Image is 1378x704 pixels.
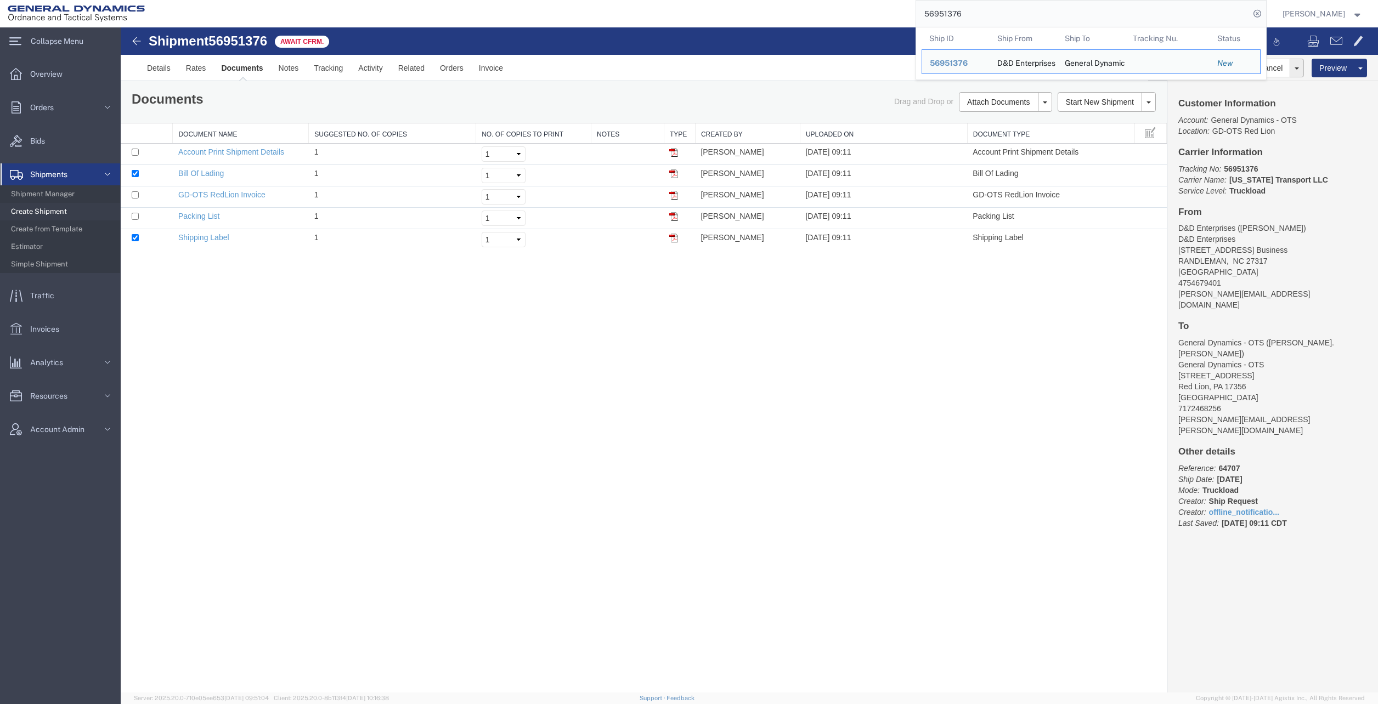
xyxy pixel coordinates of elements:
[1,96,120,118] a: Orders
[471,96,544,116] th: Notes
[1131,31,1170,50] button: Cancel
[574,202,679,223] td: [PERSON_NAME]
[355,96,471,116] th: No. of Copies to Print
[1098,436,1119,445] b: 64707
[543,96,574,116] th: Type
[1058,480,1086,489] i: Creator:
[846,180,1014,202] td: Packing List
[679,116,846,138] td: [DATE] 09:11
[930,59,968,67] span: 56951376
[30,318,67,340] span: Invoices
[30,163,75,185] span: Shipments
[1058,99,1089,108] i: Location:
[346,695,389,701] span: [DATE] 10:16:38
[679,180,846,202] td: [DATE] 09:11
[150,27,186,54] a: Notes
[667,695,694,701] a: Feedback
[1058,88,1087,97] i: Account:
[846,96,1014,116] th: Document Type
[188,159,355,180] td: 1
[640,695,667,701] a: Support
[1058,310,1246,408] address: General Dynamics - OTS ([PERSON_NAME].[PERSON_NAME]) General Dynamics - OTS [STREET_ADDRESS] Red ...
[1058,436,1095,445] i: Reference:
[1058,419,1246,430] h4: Other details
[185,27,230,54] a: Tracking
[1,418,120,440] a: Account Admin
[1058,87,1246,109] p: GD-OTS Red Lion
[1058,366,1138,374] span: [GEOGRAPHIC_DATA]
[30,96,61,118] span: Orders
[188,96,355,116] th: Suggested No. of Copies
[11,65,83,79] h1: Documents
[574,138,679,159] td: [PERSON_NAME]
[549,121,557,129] img: pdf.gif
[1,63,120,85] a: Overview
[1058,294,1246,304] h4: To
[549,163,557,172] img: pdf.gif
[58,184,99,193] a: Packing List
[52,96,188,116] th: Document Name
[1058,159,1106,168] i: Service Level:
[1020,96,1040,116] button: Manage table columns
[1058,458,1079,467] i: Mode:
[574,180,679,202] td: [PERSON_NAME]
[574,96,679,116] th: Created by
[1088,480,1159,489] a: offline_notificatio...
[574,116,679,138] td: [PERSON_NAME]
[1196,694,1365,703] span: Copyright © [DATE]-[DATE] Agistix Inc., All Rights Reserved
[188,116,355,138] td: 1
[1058,120,1246,130] h4: Carrier Information
[1109,148,1207,157] b: [US_STATE] Transport LLC
[11,236,112,258] span: Estimator
[549,142,557,151] img: pdf.gif
[1058,469,1086,478] i: Creator:
[11,253,112,275] span: Simple Shipment
[188,202,355,223] td: 1
[274,695,389,701] span: Client: 2025.20.0-8b113f4
[30,285,62,306] span: Traffic
[838,65,917,84] button: Attach Documents
[1058,71,1246,82] h4: Customer Information
[1058,491,1098,500] i: Last Saved:
[937,65,1022,84] button: Start New Shipment
[679,138,846,159] td: [DATE] 09:11
[1058,195,1246,283] address: D&D Enterprises ([PERSON_NAME]) D&D Enterprises [STREET_ADDRESS] Business RANDLEMAN, NC 27317 475...
[31,30,91,52] span: Collapse Menu
[1058,240,1138,249] span: [GEOGRAPHIC_DATA]
[1283,8,1345,20] span: Russell Borum
[916,1,1250,27] input: Search for shipment number, reference number
[1,351,120,373] a: Analytics
[1125,27,1210,49] th: Tracking Nu.
[30,418,92,440] span: Account Admin
[997,50,1049,73] div: D&D Enterprises
[1101,491,1166,500] span: [DATE] 09:11 CDT
[188,180,355,202] td: 1
[312,27,351,54] a: Orders
[1088,469,1137,478] b: Ship Request
[679,96,846,116] th: Uploaded On
[1,130,120,152] a: Bids
[11,183,112,205] span: Shipment Manager
[846,116,1014,138] td: Account Print Shipment Details
[922,27,1266,80] table: Search Results
[1096,447,1121,456] b: [DATE]
[30,130,53,152] span: Bids
[30,385,75,407] span: Resources
[1058,148,1106,157] i: Carrier Name:
[1109,159,1145,168] b: Truckload
[1065,50,1117,73] div: General Dynamics - OTS
[922,27,990,49] th: Ship ID
[679,159,846,180] td: [DATE] 09:11
[1210,27,1261,49] th: Status
[1057,27,1125,49] th: Ship To
[30,63,70,85] span: Overview
[1090,88,1176,97] span: General Dynamics - OTS
[58,206,109,214] a: Shipping Label
[134,695,269,701] span: Server: 2025.20.0-710e05ee653
[1217,58,1252,69] div: New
